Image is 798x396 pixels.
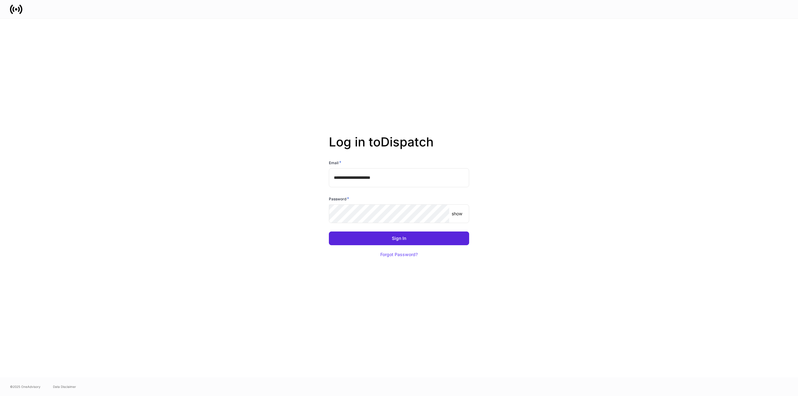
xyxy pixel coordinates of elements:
[329,160,341,166] h6: Email
[329,196,349,202] h6: Password
[53,384,76,389] a: Data Disclaimer
[380,252,418,257] div: Forgot Password?
[452,211,462,217] p: show
[329,231,469,245] button: Sign In
[329,135,469,160] h2: Log in to Dispatch
[10,384,41,389] span: © 2025 OneAdvisory
[392,236,406,241] div: Sign In
[373,248,425,261] button: Forgot Password?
